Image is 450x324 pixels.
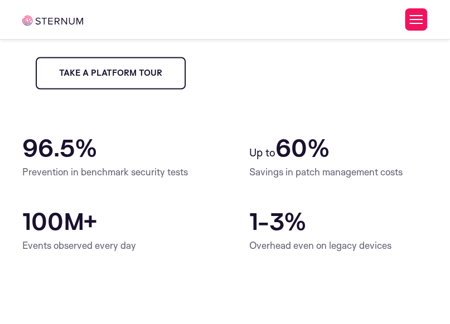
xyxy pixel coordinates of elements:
span: Up to [249,145,275,159]
h2: 60% [249,134,428,160]
p: Overhead even on legacy devices [249,238,428,252]
button: Toggle Menu [405,8,427,31]
h2: 100M+ [22,207,201,234]
h2: 96.5% [22,134,201,160]
span: Take a Platform Tour [59,69,162,77]
p: Events observed every day [22,238,201,252]
h2: 1-3% [249,207,428,234]
p: Prevention in benchmark security tests [22,165,201,178]
img: sternum iot [22,16,83,26]
a: Take a Platform Tour [36,57,186,89]
p: Savings in patch management costs [249,165,428,178]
